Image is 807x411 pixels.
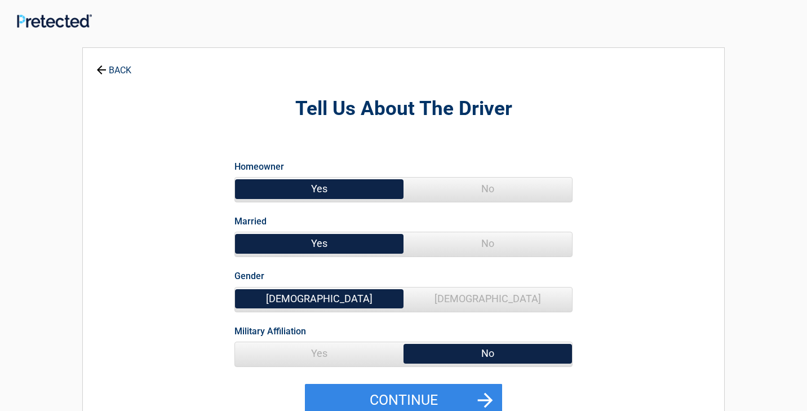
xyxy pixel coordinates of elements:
[17,14,92,28] img: Main Logo
[235,178,403,200] span: Yes
[145,96,662,122] h2: Tell Us About The Driver
[403,342,572,365] span: No
[94,55,134,75] a: BACK
[235,288,403,310] span: [DEMOGRAPHIC_DATA]
[235,232,403,255] span: Yes
[403,178,572,200] span: No
[234,214,267,229] label: Married
[403,232,572,255] span: No
[234,324,306,339] label: Military Affiliation
[234,268,264,284] label: Gender
[403,288,572,310] span: [DEMOGRAPHIC_DATA]
[234,159,284,174] label: Homeowner
[235,342,403,365] span: Yes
